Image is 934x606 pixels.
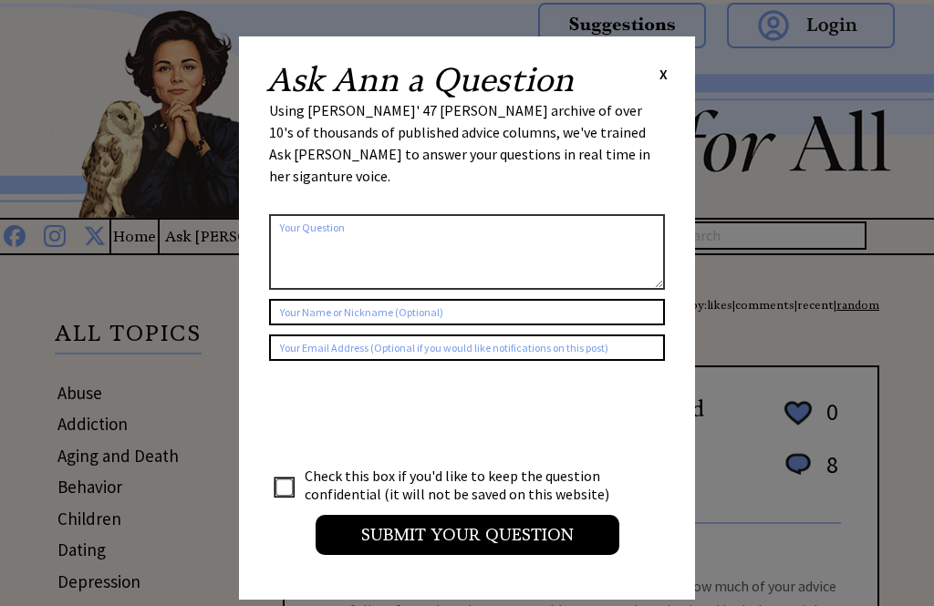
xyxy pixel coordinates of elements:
[659,65,668,83] span: X
[269,299,665,325] input: Your Name or Nickname (Optional)
[266,64,574,97] h2: Ask Ann a Question
[269,379,546,450] iframe: reCAPTCHA
[269,334,665,361] input: Your Email Address (Optional if you would like notifications on this post)
[269,99,665,205] div: Using [PERSON_NAME]' 47 [PERSON_NAME] archive of over 10's of thousands of published advice colum...
[304,466,627,504] td: Check this box if you'd like to keep the question confidential (it will not be saved on this webs...
[316,515,619,555] input: Submit your Question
